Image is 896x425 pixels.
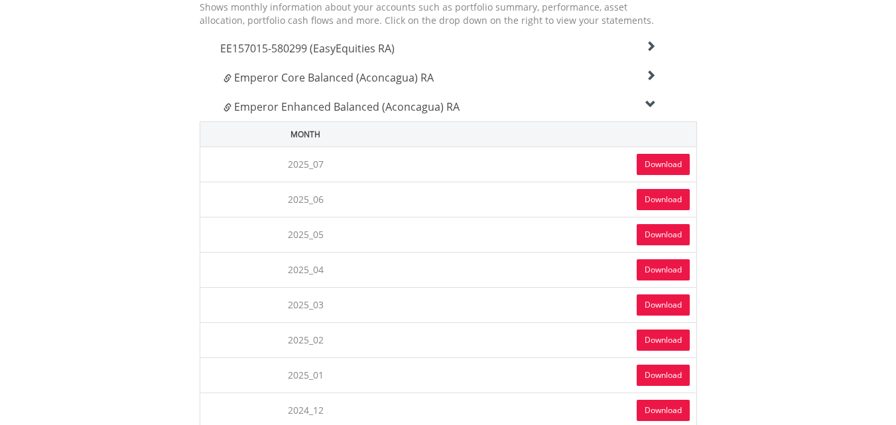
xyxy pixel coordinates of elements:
a: Download [637,330,690,351]
td: 2025_05 [200,217,411,252]
td: 2025_06 [200,182,411,217]
a: Download [637,224,690,245]
td: 2025_04 [200,252,411,287]
a: Download [637,259,690,280]
a: Download [637,400,690,421]
span: EE157015-580299 (EasyEquities RA) [220,41,395,56]
a: Download [637,154,690,175]
td: 2025_07 [200,147,411,182]
div: Shows monthly information about your accounts such as portfolio summary, performance, asset alloc... [190,1,664,27]
a: Download [637,294,690,316]
span: Emperor Core Balanced (Aconcagua) RA [234,70,434,85]
td: 2025_01 [200,357,411,393]
td: 2025_03 [200,287,411,322]
th: Month [200,121,411,147]
td: 2025_02 [200,322,411,357]
a: Download [637,365,690,386]
span: Emperor Enhanced Balanced (Aconcagua) RA [234,99,460,114]
a: Download [637,189,690,210]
